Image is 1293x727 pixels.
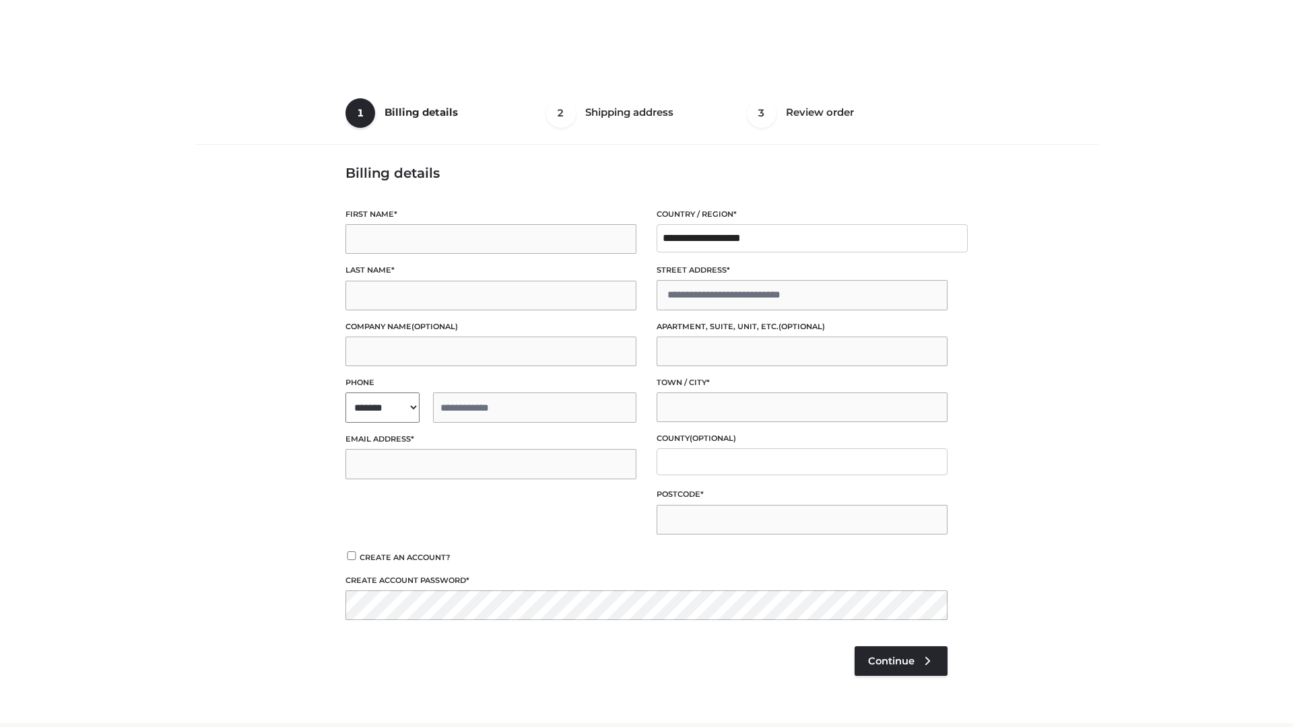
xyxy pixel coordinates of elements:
label: Create account password [345,574,948,587]
span: Shipping address [585,106,673,118]
label: Street address [657,264,948,277]
label: Phone [345,376,636,389]
label: Apartment, suite, unit, etc. [657,320,948,333]
span: 3 [747,98,776,128]
span: Review order [786,106,854,118]
span: Continue [868,655,915,667]
label: First name [345,208,636,221]
label: Email address [345,433,636,446]
label: Country / Region [657,208,948,221]
a: Continue [855,646,948,676]
label: County [657,432,948,445]
label: Postcode [657,488,948,501]
span: (optional) [690,434,736,443]
span: Billing details [385,106,458,118]
span: (optional) [411,322,458,331]
span: (optional) [778,322,825,331]
span: 2 [546,98,576,128]
label: Company name [345,320,636,333]
span: 1 [345,98,375,128]
label: Last name [345,264,636,277]
input: Create an account? [345,551,358,560]
h3: Billing details [345,165,948,181]
span: Create an account? [360,553,451,562]
label: Town / City [657,376,948,389]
